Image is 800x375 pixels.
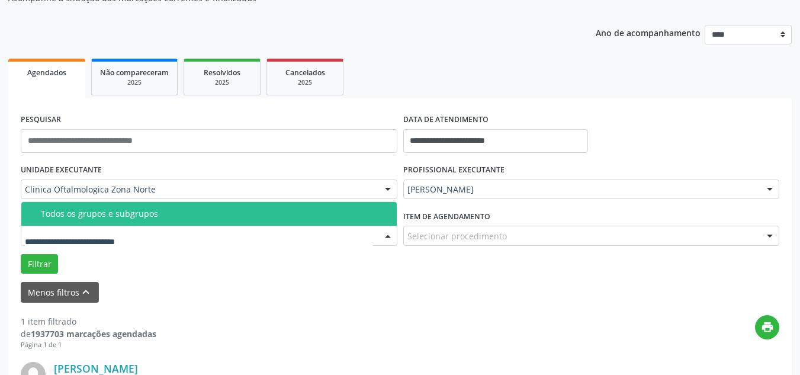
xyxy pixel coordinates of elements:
span: Clinica Oftalmologica Zona Norte [25,184,373,195]
div: 2025 [100,78,169,87]
i: keyboard_arrow_up [79,286,92,299]
span: Não compareceram [100,68,169,78]
div: de [21,328,156,340]
button: print [755,315,779,339]
strong: 1937703 marcações agendadas [31,328,156,339]
a: [PERSON_NAME] [54,362,138,375]
label: PESQUISAR [21,111,61,129]
label: PROFISSIONAL EXECUTANTE [403,161,505,180]
div: Todos os grupos e subgrupos [41,209,390,219]
span: Agendados [27,68,66,78]
label: UNIDADE EXECUTANTE [21,161,102,180]
div: 2025 [192,78,252,87]
span: Cancelados [285,68,325,78]
i: print [761,320,774,334]
label: DATA DE ATENDIMENTO [403,111,489,129]
span: [PERSON_NAME] [407,184,756,195]
label: Item de agendamento [403,207,490,226]
div: Página 1 de 1 [21,340,156,350]
div: 1 item filtrado [21,315,156,328]
button: Filtrar [21,254,58,274]
span: Resolvidos [204,68,240,78]
div: 2025 [275,78,335,87]
p: Ano de acompanhamento [596,25,701,40]
button: Menos filtroskeyboard_arrow_up [21,282,99,303]
span: Selecionar procedimento [407,230,507,242]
